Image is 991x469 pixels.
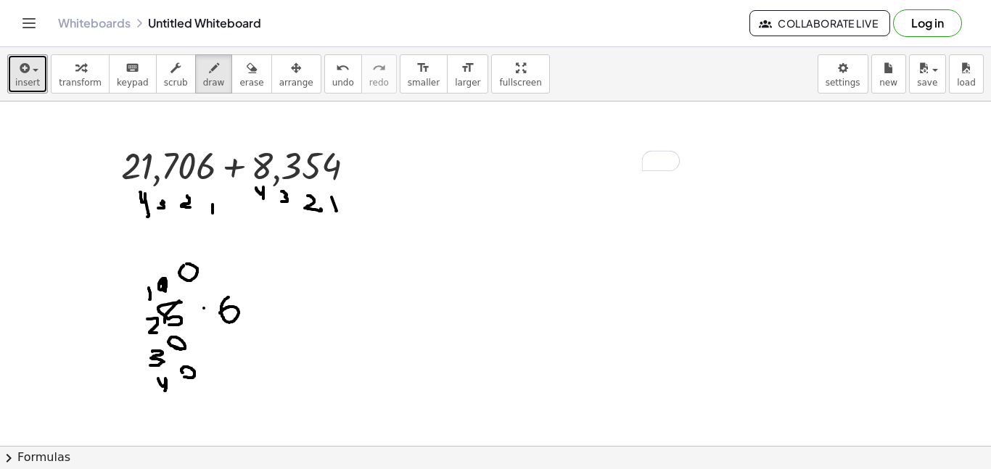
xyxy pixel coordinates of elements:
[17,12,41,35] button: Toggle navigation
[58,16,131,30] a: Whiteboards
[461,59,474,77] i: format_size
[408,78,440,88] span: smaller
[957,78,976,88] span: load
[369,78,389,88] span: redo
[949,54,984,94] button: load
[400,54,448,94] button: format_sizesmaller
[416,59,430,77] i: format_size
[195,54,233,94] button: draw
[826,78,860,88] span: settings
[818,54,868,94] button: settings
[15,78,40,88] span: insert
[51,54,110,94] button: transform
[271,54,321,94] button: arrange
[164,78,188,88] span: scrub
[917,78,937,88] span: save
[455,78,480,88] span: larger
[332,78,354,88] span: undo
[117,78,149,88] span: keypad
[59,78,102,88] span: transform
[126,59,139,77] i: keyboard
[491,54,549,94] button: fullscreen
[336,59,350,77] i: undo
[879,78,897,88] span: new
[499,78,541,88] span: fullscreen
[361,54,397,94] button: redoredo
[749,10,890,36] button: Collaborate Live
[279,78,313,88] span: arrange
[762,17,878,30] span: Collaborate Live
[239,78,263,88] span: erase
[372,59,386,77] i: redo
[324,54,362,94] button: undoundo
[893,9,962,37] button: Log in
[7,54,48,94] button: insert
[231,54,271,94] button: erase
[871,54,906,94] button: new
[203,78,225,88] span: draw
[109,54,157,94] button: keyboardkeypad
[156,54,196,94] button: scrub
[909,54,946,94] button: save
[447,54,488,94] button: format_sizelarger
